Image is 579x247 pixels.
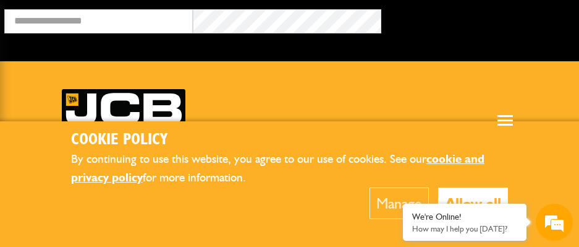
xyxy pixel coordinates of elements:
h2: Cookie Policy [71,131,508,150]
div: We're Online! [412,212,517,222]
p: By continuing to use this website, you agree to our use of cookies. See our for more information. [71,150,508,188]
img: JCB Insurance Services logo [62,89,185,152]
button: Manage [370,188,429,219]
button: Broker Login [381,9,570,28]
a: JCB Insurance Services [62,89,185,152]
button: Allow all [438,188,508,219]
p: How may I help you today? [412,224,517,233]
